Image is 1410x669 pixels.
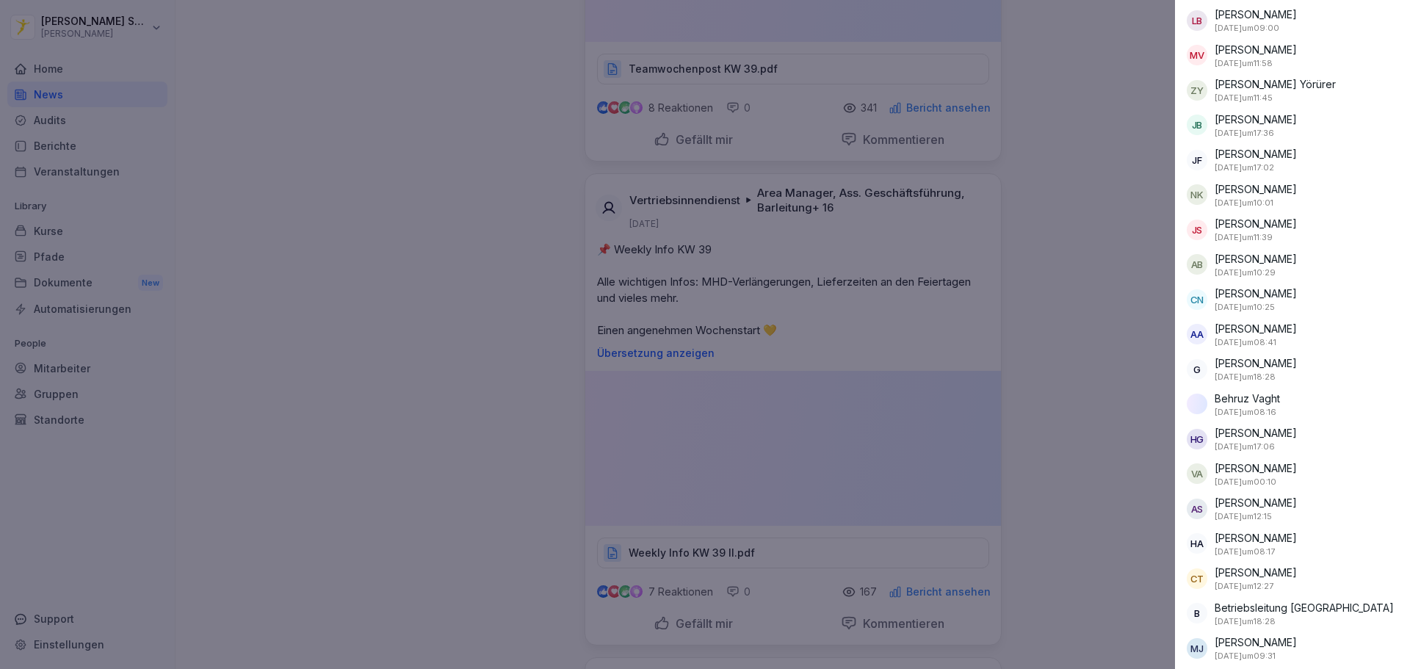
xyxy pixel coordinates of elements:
div: LB [1187,10,1207,31]
div: VA [1187,463,1207,484]
p: 21. September 2025 um 18:28 [1215,371,1276,383]
p: Betriebsleitung [GEOGRAPHIC_DATA] [1215,600,1394,615]
p: [PERSON_NAME] [1215,425,1297,441]
p: 22. September 2025 um 10:29 [1215,267,1276,279]
div: AS [1187,499,1207,519]
p: [PERSON_NAME] [1215,530,1297,546]
p: 22. September 2025 um 09:31 [1215,650,1276,662]
p: 22. September 2025 um 09:00 [1215,22,1279,35]
p: 22. September 2025 um 08:16 [1215,406,1276,419]
p: [PERSON_NAME] [1215,7,1297,22]
div: NK [1187,184,1207,205]
div: AA [1187,324,1207,344]
p: 22. September 2025 um 08:17 [1215,546,1275,558]
p: [PERSON_NAME] [1215,42,1297,57]
div: MV [1187,45,1207,65]
div: B [1187,603,1207,623]
p: 21. September 2025 um 12:15 [1215,510,1272,523]
p: [PERSON_NAME] [1215,146,1297,162]
p: 21. September 2025 um 11:58 [1215,57,1273,70]
p: 22. September 2025 um 17:06 [1215,441,1275,453]
p: 22. September 2025 um 08:41 [1215,336,1276,349]
div: JF [1187,150,1207,170]
p: 22. September 2025 um 17:36 [1215,127,1274,140]
p: [PERSON_NAME] [1215,634,1297,650]
p: [PERSON_NAME] [1215,495,1297,510]
p: 22. September 2025 um 17:02 [1215,162,1274,174]
div: HG [1187,429,1207,449]
p: [PERSON_NAME] [1215,251,1297,267]
p: 21. September 2025 um 11:45 [1215,92,1273,104]
p: 22. September 2025 um 12:27 [1215,580,1273,593]
div: CN [1187,289,1207,310]
div: MJ [1187,638,1207,659]
div: HA [1187,533,1207,554]
p: [PERSON_NAME] [1215,112,1297,127]
div: AB [1187,254,1207,275]
p: 21. September 2025 um 18:28 [1215,615,1276,628]
div: G [1187,359,1207,380]
p: [PERSON_NAME] [1215,460,1297,476]
div: CT [1187,568,1207,589]
p: [PERSON_NAME] [1215,286,1297,301]
p: [PERSON_NAME] [1215,565,1297,580]
p: Behruz Vaght [1215,391,1280,406]
div: ZY [1187,80,1207,101]
div: JS [1187,220,1207,240]
p: 22. September 2025 um 10:01 [1215,197,1273,209]
p: 22. September 2025 um 10:25 [1215,301,1275,314]
p: 23. September 2025 um 00:10 [1215,476,1276,488]
p: [PERSON_NAME] [1215,181,1297,197]
p: [PERSON_NAME] Yörürer [1215,76,1336,92]
p: [PERSON_NAME] [1215,216,1297,231]
p: 22. September 2025 um 11:39 [1215,231,1273,244]
p: [PERSON_NAME] [1215,321,1297,336]
div: JB [1187,115,1207,135]
p: [PERSON_NAME] [1215,355,1297,371]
